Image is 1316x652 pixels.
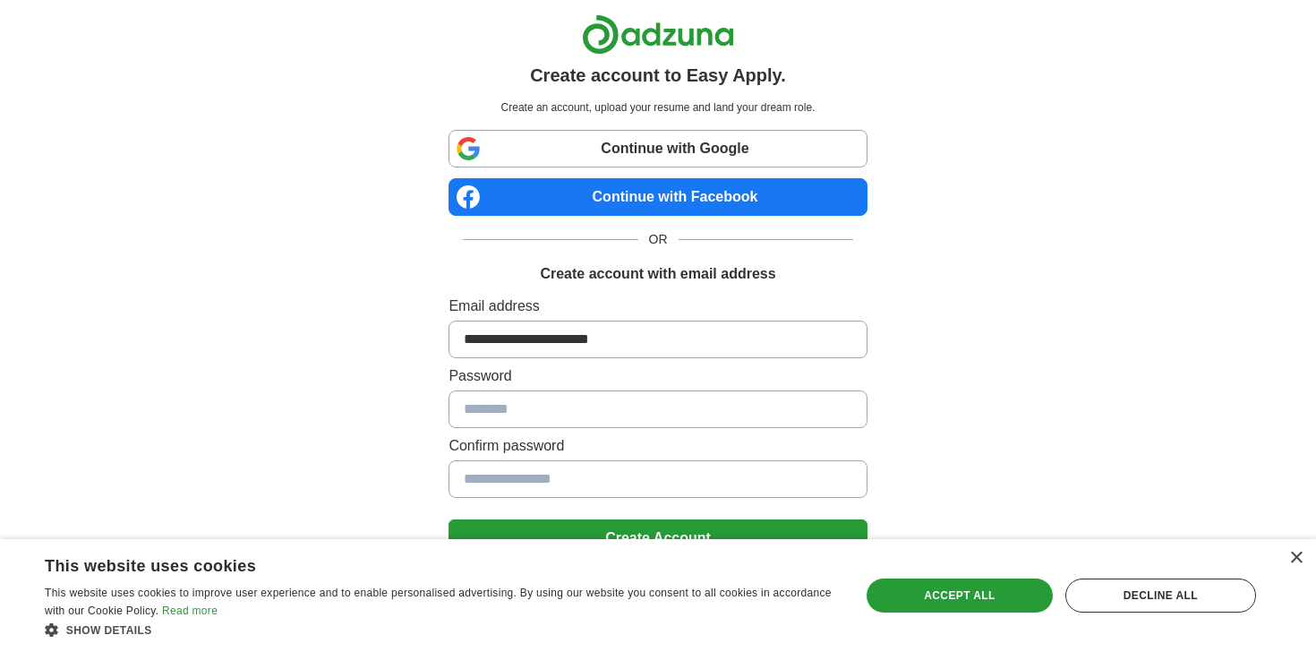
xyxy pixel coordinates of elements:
label: Confirm password [449,435,867,457]
div: Decline all [1065,579,1256,613]
a: Continue with Google [449,130,867,167]
img: Adzuna logo [582,14,734,55]
span: This website uses cookies to improve user experience and to enable personalised advertising. By u... [45,587,832,617]
a: Continue with Facebook [449,178,867,216]
label: Email address [449,296,867,317]
div: Close [1289,552,1303,565]
div: This website uses cookies [45,550,791,577]
span: Show details [66,624,152,637]
h1: Create account to Easy Apply. [530,62,786,89]
button: Create Account [449,519,867,557]
div: Show details [45,621,836,639]
label: Password [449,365,867,387]
span: OR [638,230,679,249]
div: Accept all [867,579,1053,613]
h1: Create account with email address [540,263,775,285]
p: Create an account, upload your resume and land your dream role. [452,99,863,116]
a: Read more, opens a new window [162,605,218,617]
